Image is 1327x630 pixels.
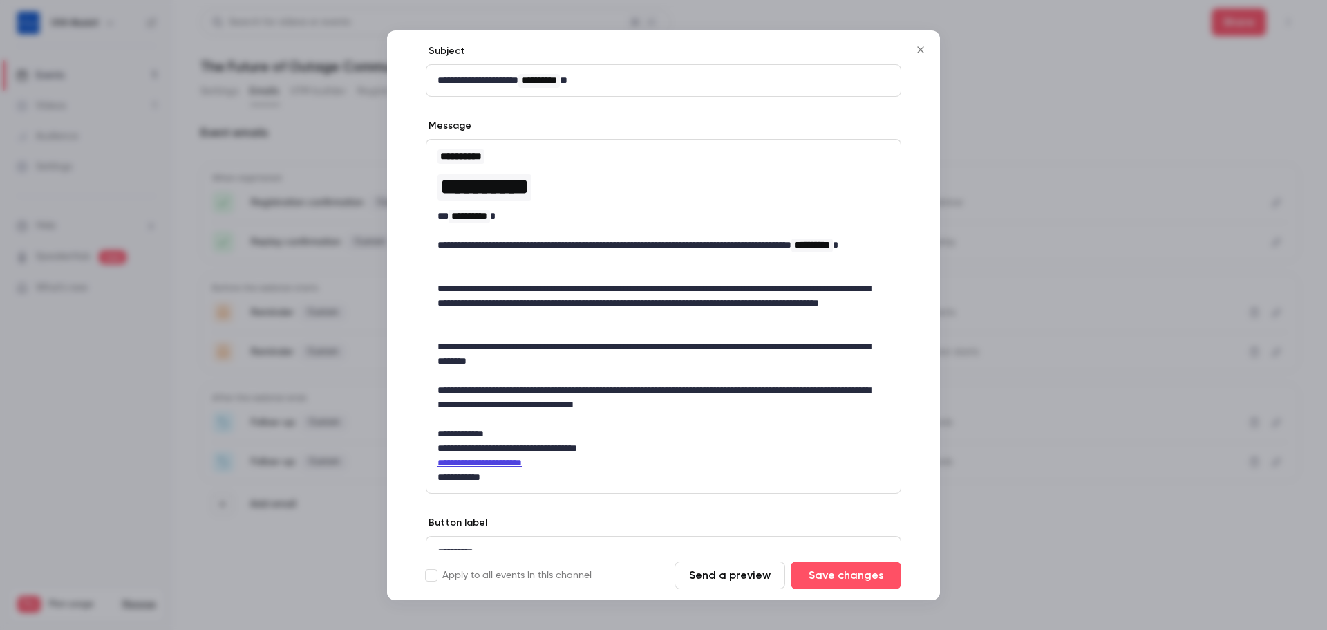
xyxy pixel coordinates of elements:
button: Close [907,36,934,64]
label: Message [426,119,471,133]
div: editor [426,140,901,493]
label: Subject [426,44,465,58]
div: editor [426,537,901,568]
label: Button label [426,516,487,530]
button: Save changes [791,562,901,589]
div: editor [426,65,901,96]
button: Send a preview [675,562,785,589]
label: Apply to all events in this channel [426,568,592,582]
